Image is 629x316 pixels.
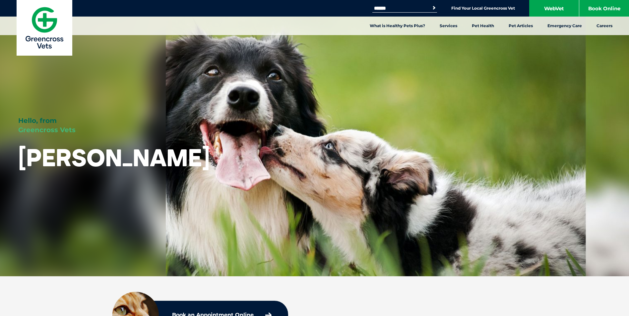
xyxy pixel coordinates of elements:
[18,144,210,171] h1: [PERSON_NAME]
[501,17,540,35] a: Pet Articles
[451,6,515,11] a: Find Your Local Greencross Vet
[465,17,501,35] a: Pet Health
[431,5,437,11] button: Search
[362,17,432,35] a: What is Healthy Pets Plus?
[589,17,620,35] a: Careers
[540,17,589,35] a: Emergency Care
[432,17,465,35] a: Services
[18,117,57,125] span: Hello, from
[18,126,76,134] span: Greencross Vets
